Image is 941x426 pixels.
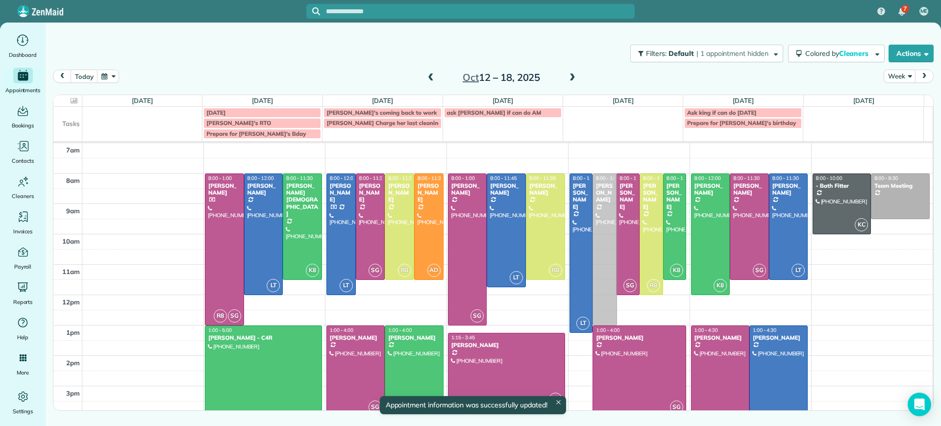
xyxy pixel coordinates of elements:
[805,49,872,58] span: Colored by
[669,49,694,58] span: Default
[9,50,37,60] span: Dashboard
[372,97,393,104] a: [DATE]
[855,218,868,231] span: KC
[549,264,562,277] span: R8
[440,72,563,83] h2: 12 – 18, 2025
[206,130,306,137] span: Prepare for [PERSON_NAME]'s Bday
[643,175,669,181] span: 8:00 - 12:00
[12,156,34,166] span: Contacts
[62,237,80,245] span: 10am
[874,182,927,189] div: Team Meeting
[694,334,746,341] div: [PERSON_NAME]
[306,264,319,277] span: K8
[388,182,411,203] div: [PERSON_NAME]
[451,182,484,197] div: [PERSON_NAME]
[4,279,42,307] a: Reports
[286,182,319,218] div: [PERSON_NAME][DEMOGRAPHIC_DATA]
[772,175,799,181] span: 8:00 - 11:30
[369,401,382,414] span: SG
[903,5,907,13] span: 7
[4,138,42,166] a: Contacts
[206,109,225,116] span: [DATE]
[4,209,42,236] a: Invoices
[17,332,29,342] span: Help
[66,146,80,154] span: 7am
[417,182,441,203] div: [PERSON_NAME]
[529,182,562,197] div: [PERSON_NAME]
[329,334,382,341] div: [PERSON_NAME]
[623,279,637,292] span: SG
[643,182,660,211] div: [PERSON_NAME]
[670,264,683,277] span: K8
[666,182,684,211] div: [PERSON_NAME]
[228,309,241,323] span: SG
[208,182,241,197] div: [PERSON_NAME]
[359,175,386,181] span: 8:00 - 11:30
[247,182,280,197] div: [PERSON_NAME]
[470,309,484,323] span: SG
[252,97,273,104] a: [DATE]
[687,109,757,116] span: Ask king if can do [DATE]
[753,264,766,277] span: SG
[71,70,98,83] button: today
[4,315,42,342] a: Help
[326,109,437,116] span: [PERSON_NAME]'s coming back to work
[694,182,727,197] div: [PERSON_NAME]
[920,7,928,15] span: ME
[792,264,805,277] span: LT
[874,175,898,181] span: 8:00 - 9:30
[330,175,356,181] span: 8:00 - 12:00
[816,182,868,189] div: - Bath Fitter
[66,328,80,336] span: 1pm
[369,264,382,277] span: SG
[687,119,796,126] span: Prepare for [PERSON_NAME]'s birthday
[132,97,153,104] a: [DATE]
[13,406,33,416] span: Settings
[451,334,475,341] span: 1:15 - 3:45
[14,262,32,272] span: Payroll
[248,175,274,181] span: 8:00 - 12:00
[306,7,320,15] button: Focus search
[647,279,660,292] span: R8
[619,182,637,211] div: [PERSON_NAME]
[359,182,382,203] div: [PERSON_NAME]
[447,109,542,116] span: ask [PERSON_NAME] if can do AM
[427,264,441,277] span: AD
[62,298,80,306] span: 12pm
[379,396,566,414] div: Appointment information was successfully updated!
[66,389,80,397] span: 3pm
[4,389,42,416] a: Settings
[463,71,479,83] span: Oct
[267,279,280,292] span: LT
[884,70,916,83] button: Week
[12,121,34,130] span: Bookings
[853,97,874,104] a: [DATE]
[510,271,523,284] span: LT
[839,49,870,58] span: Cleaners
[733,182,766,197] div: [PERSON_NAME]
[493,97,514,104] a: [DATE]
[753,327,776,333] span: 1:00 - 4:30
[891,1,912,23] div: 7 unread notifications
[62,268,80,276] span: 11am
[490,182,523,197] div: [PERSON_NAME]
[418,175,444,181] span: 8:00 - 11:30
[788,45,885,62] button: Colored byCleaners
[490,175,517,181] span: 8:00 - 11:45
[208,175,232,181] span: 8:00 - 1:00
[667,175,693,181] span: 8:00 - 11:30
[4,174,42,201] a: Cleaners
[312,7,320,15] svg: Focus search
[908,393,931,416] div: Open Intercom Messenger
[733,97,754,104] a: [DATE]
[733,175,760,181] span: 8:00 - 11:30
[4,68,42,95] a: Appointments
[4,244,42,272] a: Payroll
[13,297,33,307] span: Reports
[17,368,29,377] span: More
[630,45,783,62] button: Filters: Default | 1 appointment hidden
[388,334,440,341] div: [PERSON_NAME]
[66,207,80,215] span: 9am
[772,182,805,197] div: [PERSON_NAME]
[595,182,614,203] div: [PERSON_NAME]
